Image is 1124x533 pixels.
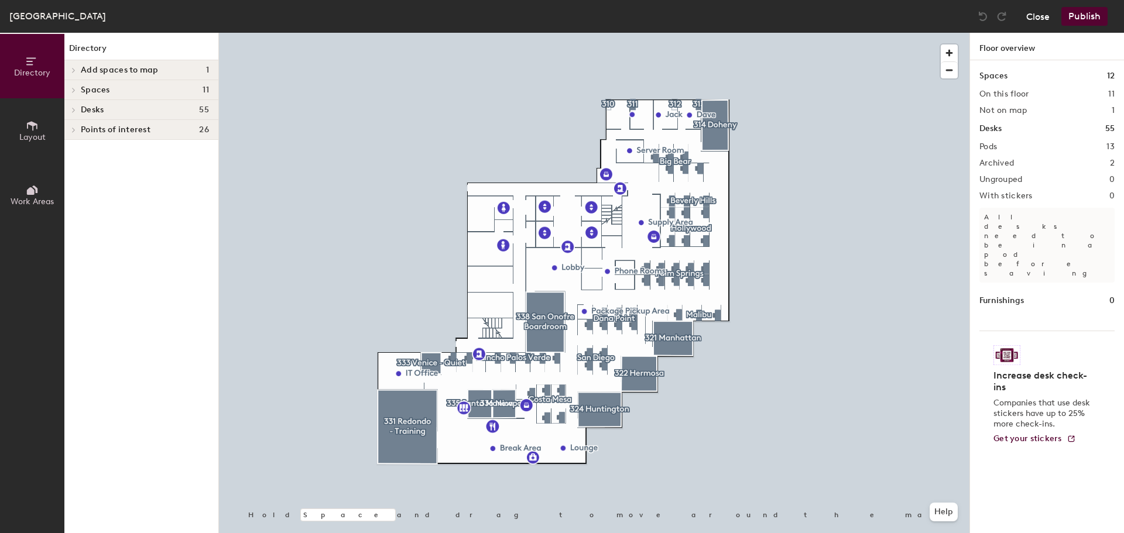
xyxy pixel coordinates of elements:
[1106,142,1115,152] h2: 13
[203,85,209,95] span: 11
[1109,294,1115,307] h1: 0
[1026,7,1050,26] button: Close
[9,9,106,23] div: [GEOGRAPHIC_DATA]
[19,132,46,142] span: Layout
[199,125,209,135] span: 26
[993,434,1062,443] span: Get your stickers
[993,345,1020,365] img: Sticker logo
[11,197,54,207] span: Work Areas
[81,105,104,115] span: Desks
[199,105,209,115] span: 55
[979,208,1115,283] p: All desks need to be in a pod before saving
[979,142,997,152] h2: Pods
[1109,191,1115,201] h2: 0
[993,398,1094,429] p: Companies that use desk stickers have up to 25% more check-ins.
[930,503,958,521] button: Help
[1108,90,1115,99] h2: 11
[993,370,1094,393] h4: Increase desk check-ins
[1107,70,1115,82] h1: 12
[64,42,218,60] h1: Directory
[979,294,1024,307] h1: Furnishings
[996,11,1008,22] img: Redo
[970,33,1124,60] h1: Floor overview
[1110,159,1115,168] h2: 2
[979,122,1002,135] h1: Desks
[1061,7,1108,26] button: Publish
[993,434,1076,444] a: Get your stickers
[979,106,1027,115] h2: Not on map
[1109,175,1115,184] h2: 0
[1112,106,1115,115] h2: 1
[206,66,209,75] span: 1
[81,125,150,135] span: Points of interest
[979,90,1029,99] h2: On this floor
[81,85,110,95] span: Spaces
[81,66,159,75] span: Add spaces to map
[979,70,1008,82] h1: Spaces
[979,191,1033,201] h2: With stickers
[979,175,1023,184] h2: Ungrouped
[979,159,1014,168] h2: Archived
[14,68,50,78] span: Directory
[977,11,989,22] img: Undo
[1105,122,1115,135] h1: 55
